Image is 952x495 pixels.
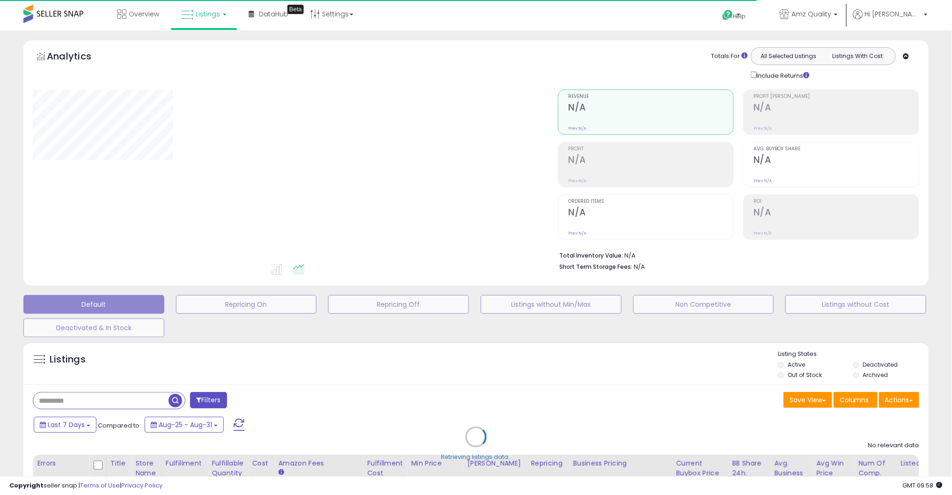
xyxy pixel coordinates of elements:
h2: N/A [754,155,919,167]
h2: N/A [568,155,733,167]
a: Help [715,2,764,30]
div: Include Returns [744,70,821,80]
span: Amz Quality [791,9,831,19]
button: Non Competitive [633,295,774,314]
button: Listings without Cost [785,295,926,314]
h2: N/A [568,207,733,220]
small: Prev: N/A [568,126,586,131]
h2: N/A [754,102,919,115]
h5: Analytics [47,50,110,65]
a: Hi [PERSON_NAME] [853,9,928,30]
span: ROI [754,199,919,204]
h2: N/A [754,207,919,220]
h2: N/A [568,102,733,115]
b: Total Inventory Value: [559,251,623,259]
small: Prev: N/A [754,230,772,236]
span: DataHub [259,9,288,19]
span: Help [733,12,746,20]
small: Prev: N/A [568,230,586,236]
span: Revenue [568,94,733,99]
span: Listings [196,9,220,19]
button: Repricing Off [328,295,469,314]
span: Profit [PERSON_NAME] [754,94,919,99]
strong: Copyright [9,481,44,490]
span: Hi [PERSON_NAME] [865,9,921,19]
li: N/A [559,249,912,260]
button: Deactivated & In Stock [23,318,164,337]
div: Retrieving listings data.. [441,453,511,462]
span: Profit [568,147,733,152]
small: Prev: N/A [754,126,772,131]
span: Avg. Buybox Share [754,147,919,152]
small: Prev: N/A [754,178,772,184]
button: All Selected Listings [754,50,823,62]
i: Get Help [722,9,733,21]
div: Totals For [711,52,747,61]
button: Listings With Cost [823,50,893,62]
button: Default [23,295,164,314]
span: Overview [129,9,159,19]
small: Prev: N/A [568,178,586,184]
span: N/A [634,262,645,271]
button: Listings without Min/Max [481,295,622,314]
div: seller snap | | [9,481,162,490]
div: Tooltip anchor [287,5,304,14]
span: Ordered Items [568,199,733,204]
b: Short Term Storage Fees: [559,263,632,271]
button: Repricing On [176,295,317,314]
